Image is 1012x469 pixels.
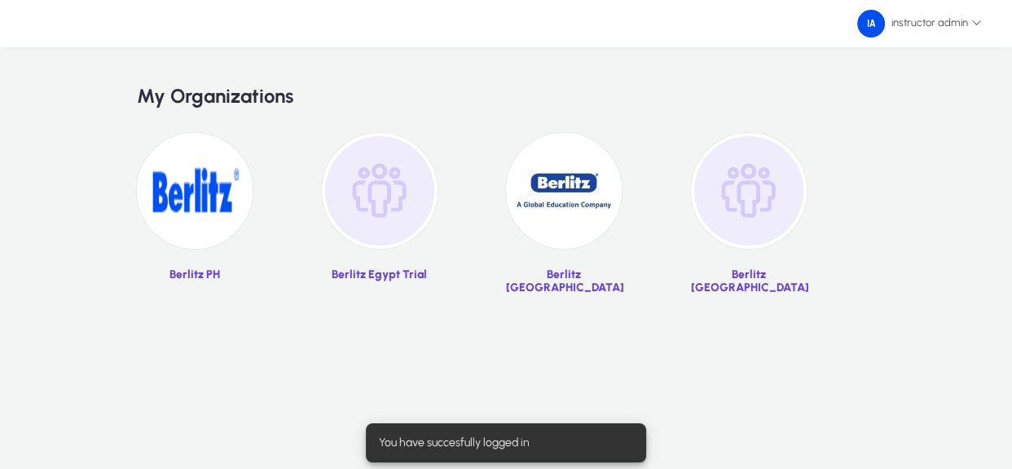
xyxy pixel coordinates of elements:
[691,133,807,307] a: Berlitz [GEOGRAPHIC_DATA]
[844,9,995,38] button: instructor admin
[506,133,622,307] a: Berlitz [GEOGRAPHIC_DATA]
[506,268,622,295] p: Berlitz [GEOGRAPHIC_DATA]
[322,133,438,307] a: Berlitz Egypt Trial
[506,133,622,249] img: 34.jpg
[137,133,253,249] img: 28.png
[322,268,438,282] p: Berlitz Egypt Trial
[366,423,640,462] div: You have succesfully logged in
[857,10,885,38] img: 239.png
[857,10,982,38] span: instructor admin
[691,133,807,249] img: organization-placeholder.png
[691,268,807,295] p: Berlitz [GEOGRAPHIC_DATA]
[137,85,875,108] h2: My Organizations
[137,268,253,282] p: Berlitz PH
[137,133,253,307] a: Berlitz PH
[322,133,438,249] img: organization-placeholder.png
